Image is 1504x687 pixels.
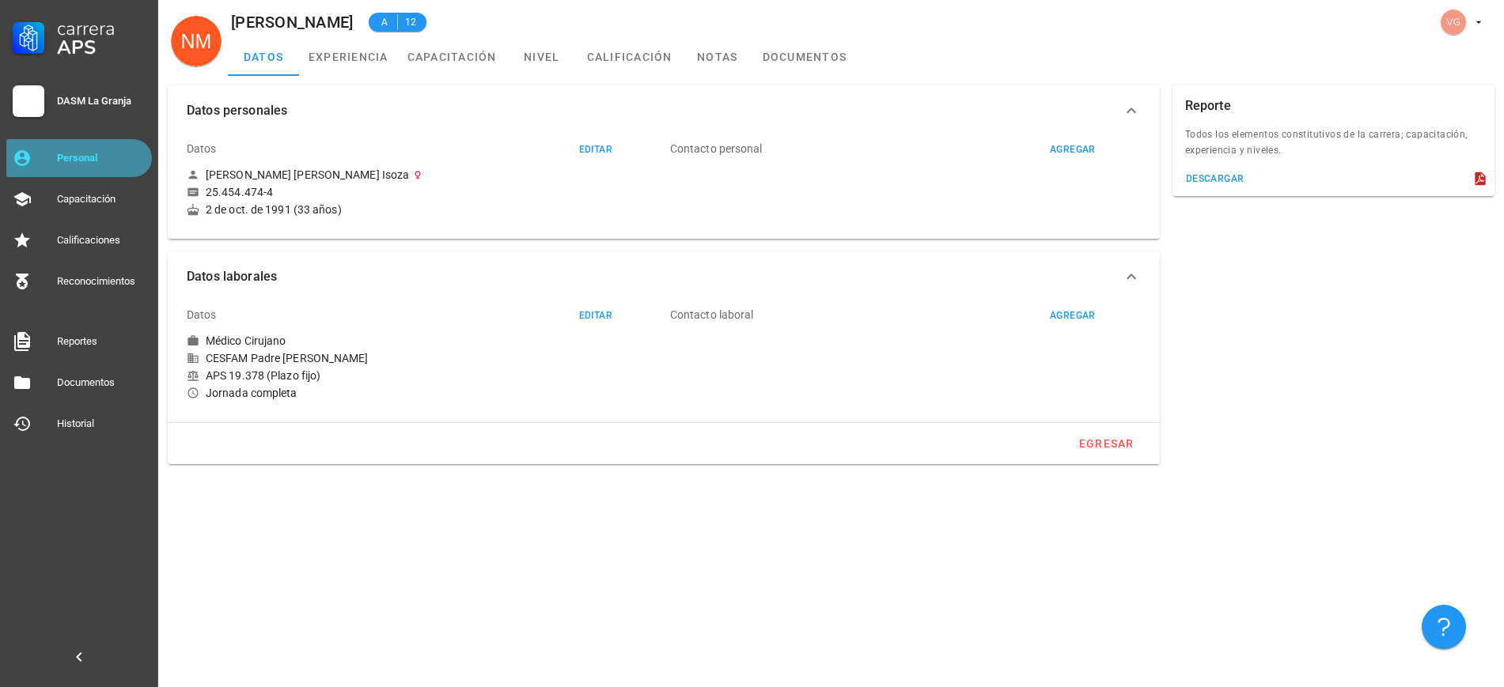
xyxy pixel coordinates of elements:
[571,308,619,323] button: editar
[299,38,398,76] a: experiencia
[404,14,417,30] span: 12
[6,323,152,360] a: Reportes
[181,16,212,66] span: NM
[168,85,1160,136] button: Datos personales
[57,417,146,430] div: Historial
[378,14,391,30] span: A
[168,251,1160,302] button: Datos laborales
[206,185,273,199] div: 25.454.474-4
[231,13,353,31] div: [PERSON_NAME]
[1078,437,1135,450] div: egresar
[578,144,612,155] div: editar
[187,296,217,334] div: Datos
[206,334,286,348] div: Médico Cirujano
[682,38,753,76] a: notas
[753,38,857,76] a: documentos
[398,38,506,76] a: capacitación
[57,234,146,247] div: Calificaciones
[1049,310,1096,321] div: agregar
[670,296,754,334] div: Contacto laboral
[1173,126,1495,168] div: Todos los elementos constitutivos de la carrera; capacitación, experiencia y niveles.
[6,405,152,443] a: Historial
[57,335,146,348] div: Reportes
[6,180,152,218] a: Capacitación
[571,142,619,157] button: editar
[578,310,612,321] div: editar
[187,368,657,383] div: APS 19.378 (Plazo fijo)
[57,193,146,206] div: Capacitación
[57,376,146,389] div: Documentos
[187,386,657,400] div: Jornada completa
[57,19,146,38] div: Carrera
[187,100,1122,122] span: Datos personales
[187,266,1122,288] span: Datos laborales
[206,168,409,182] div: [PERSON_NAME] [PERSON_NAME] Isoza
[171,16,222,66] div: avatar
[187,351,657,365] div: CESFAM Padre [PERSON_NAME]
[57,152,146,164] div: Personal
[6,364,152,402] a: Documentos
[1072,429,1141,458] button: egresar
[1179,168,1251,190] button: descargar
[6,139,152,177] a: Personal
[578,38,682,76] a: calificación
[1042,142,1103,157] button: agregar
[1441,9,1466,35] div: avatar
[1049,144,1096,155] div: agregar
[57,275,146,288] div: Reconocimientos
[6,221,152,259] a: Calificaciones
[1185,173,1244,184] div: descargar
[1185,85,1231,126] div: Reporte
[57,95,146,108] div: DASM La Granja
[228,38,299,76] a: datos
[187,130,217,168] div: Datos
[670,130,763,168] div: Contacto personal
[187,202,657,217] div: 2 de oct. de 1991 (33 años)
[1042,308,1103,323] button: agregar
[506,38,578,76] a: nivel
[6,262,152,300] a: Reconocimientos
[57,38,146,57] div: APS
